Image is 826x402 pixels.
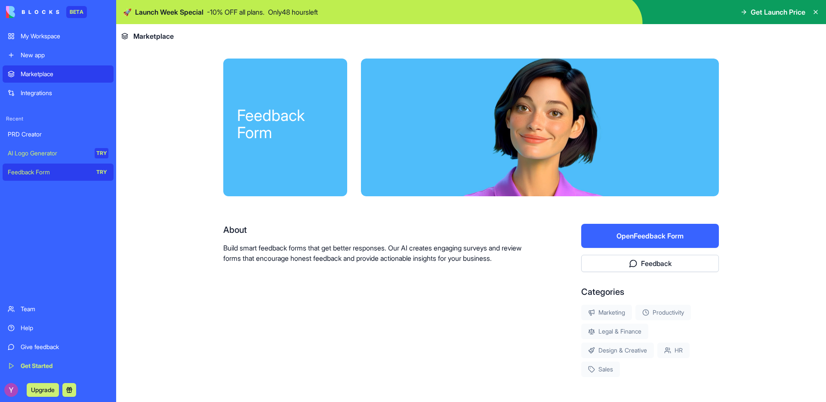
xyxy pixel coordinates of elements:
div: Integrations [21,89,108,97]
div: Feedback Form [8,168,89,176]
div: My Workspace [21,32,108,40]
a: Feedback FormTRY [3,164,114,181]
div: TRY [95,167,108,177]
a: New app [3,46,114,64]
div: PRD Creator [8,130,108,139]
a: BETA [6,6,87,18]
div: New app [21,51,108,59]
div: TRY [95,148,108,158]
a: Upgrade [27,385,59,394]
div: HR [657,343,690,358]
p: Only 48 hours left [268,7,318,17]
div: Sales [581,362,620,377]
div: Team [21,305,108,313]
img: ACg8ocLo7jSiJEzpgfci5Le-iWExV0zh8z-9EIrwUY4BzTRftxoLsA=s96-c [4,383,18,397]
span: Recent [3,115,114,122]
a: Integrations [3,84,114,102]
div: Categories [581,286,719,298]
img: logo [6,6,59,18]
div: Give feedback [21,343,108,351]
div: Legal & Finance [581,324,648,339]
div: Productivity [635,305,691,320]
button: Upgrade [27,383,59,397]
a: Give feedback [3,338,114,356]
a: OpenFeedback Form [581,232,719,240]
div: Design & Creative [581,343,654,358]
a: AI Logo GeneratorTRY [3,145,114,162]
div: BETA [66,6,87,18]
div: Feedback Form [237,107,333,141]
button: Feedback [581,255,719,272]
div: Help [21,324,108,332]
div: About [223,224,526,236]
p: Build smart feedback forms that get better responses. Our AI creates engaging surveys and review ... [223,243,526,263]
a: Team [3,300,114,318]
a: Marketplace [3,65,114,83]
p: - 10 % OFF all plans. [207,7,265,17]
a: My Workspace [3,28,114,45]
button: OpenFeedback Form [581,224,719,248]
a: Help [3,319,114,337]
span: Get Launch Price [751,7,805,17]
span: 🚀 [123,7,132,17]
div: Marketplace [21,70,108,78]
span: Marketplace [133,31,174,41]
div: AI Logo Generator [8,149,89,158]
a: Get Started [3,357,114,374]
div: Get Started [21,362,108,370]
span: Launch Week Special [135,7,203,17]
a: PRD Creator [3,126,114,143]
div: Marketing [581,305,632,320]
